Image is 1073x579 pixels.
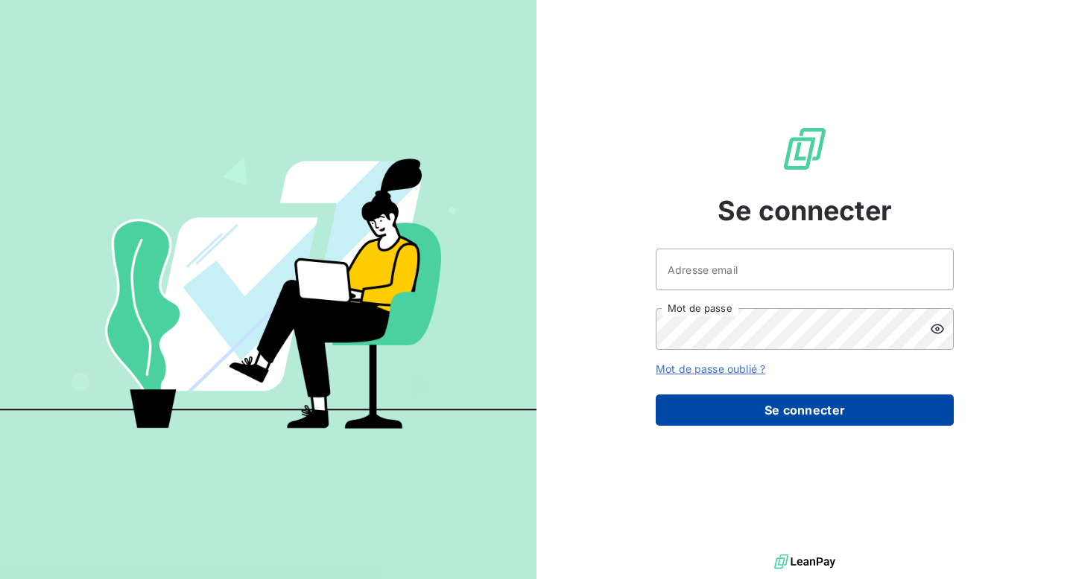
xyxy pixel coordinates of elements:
[774,551,835,573] img: logo
[656,394,954,426] button: Se connecter
[656,362,765,375] a: Mot de passe oublié ?
[656,249,954,290] input: placeholder
[781,125,829,173] img: Logo LeanPay
[718,191,892,231] span: Se connecter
